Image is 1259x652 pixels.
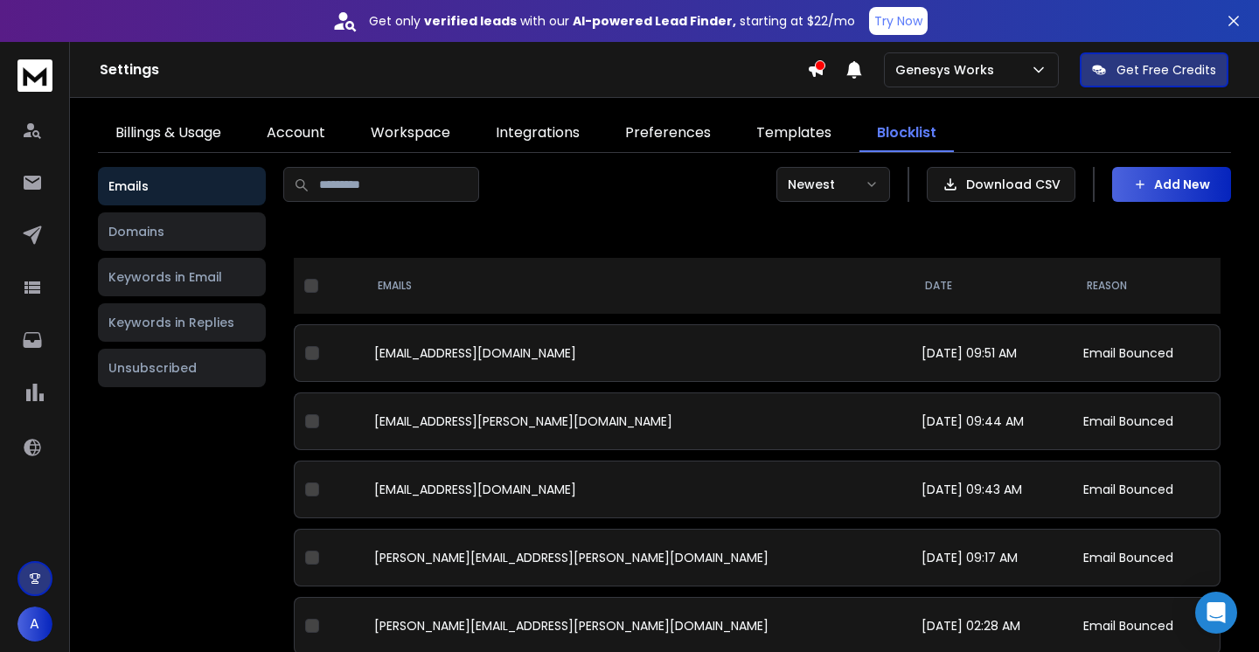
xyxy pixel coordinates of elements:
strong: AI-powered Lead Finder, [573,12,736,30]
td: [EMAIL_ADDRESS][DOMAIN_NAME] [364,324,911,382]
a: Workspace [353,115,468,152]
td: [PERSON_NAME][EMAIL_ADDRESS][PERSON_NAME][DOMAIN_NAME] [364,529,911,586]
th: REASON [1073,258,1221,314]
p: Get Free Credits [1116,61,1216,79]
td: Email Bounced [1073,529,1221,586]
button: Keywords in Replies [98,303,266,342]
td: Email Bounced [1073,324,1221,382]
p: Add New [1154,176,1210,193]
p: Try Now [874,12,922,30]
h1: Settings [100,59,807,80]
a: Templates [739,115,849,152]
button: Newest [776,167,890,202]
td: [DATE] 09:44 AM [911,392,1074,450]
td: Email Bounced [1073,392,1221,450]
div: Open Intercom Messenger [1195,592,1237,634]
a: Billings & Usage [98,115,239,152]
td: [DATE] 09:43 AM [911,461,1074,518]
img: logo [17,59,52,92]
a: Preferences [608,115,728,152]
a: Integrations [478,115,597,152]
button: Download CSV [927,167,1075,202]
th: EMAILS [364,258,911,314]
td: [DATE] 09:17 AM [911,529,1074,586]
td: [EMAIL_ADDRESS][PERSON_NAME][DOMAIN_NAME] [364,392,911,450]
button: Add New [1112,167,1231,202]
td: Email Bounced [1073,461,1221,518]
button: Emails [98,167,266,205]
button: Get Free Credits [1080,52,1228,87]
button: Unsubscribed [98,349,266,387]
p: Genesys Works [895,61,1001,79]
td: [DATE] 09:51 AM [911,324,1074,382]
strong: verified leads [424,12,517,30]
button: Keywords in Email [98,258,266,296]
button: Domains [98,212,266,251]
button: A [17,607,52,642]
a: Account [249,115,343,152]
td: [EMAIL_ADDRESS][DOMAIN_NAME] [364,461,911,518]
p: Get only with our starting at $22/mo [369,12,855,30]
th: DATE [911,258,1074,314]
button: Try Now [869,7,928,35]
a: Blocklist [859,115,954,152]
